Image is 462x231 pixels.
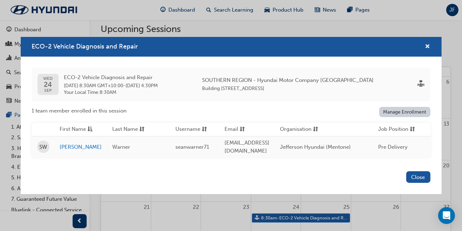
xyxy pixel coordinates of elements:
[32,107,127,115] span: 1 team member enrolled in this session
[225,125,263,134] button: Emailsorting-icon
[43,88,53,93] span: SEP
[64,73,158,82] span: ECO-2 Vehicle Diagnosis and Repair
[410,125,415,134] span: sorting-icon
[39,143,47,151] span: SW
[126,83,158,89] span: 25 Sep 2025 4:30PM
[176,125,201,134] span: Username
[88,125,93,134] span: asc-icon
[64,73,158,96] div: -
[379,107,430,117] a: Manage Enrollment
[202,85,264,91] span: Building [STREET_ADDRESS]
[64,89,158,96] span: Your Local Time : 8:30AM
[438,207,455,224] div: Open Intercom Messenger
[225,140,270,154] span: [EMAIL_ADDRESS][DOMAIN_NAME]
[21,37,442,194] div: ECO-2 Vehicle Diagnosis and Repair
[32,43,138,50] span: ECO-2 Vehicle Diagnosis and Repair
[140,125,145,134] span: sorting-icon
[240,125,245,134] span: sorting-icon
[43,81,53,88] span: 24
[379,125,417,134] button: Job Positionsorting-icon
[113,144,130,150] span: Warner
[202,76,374,84] span: SOUTHERN REGION - Hyundai Motor Company [GEOGRAPHIC_DATA]
[176,144,209,150] span: seanwarner71
[113,125,138,134] span: Last Name
[60,125,99,134] button: First Nameasc-icon
[60,143,102,151] a: [PERSON_NAME]
[225,125,239,134] span: Email
[313,125,319,134] span: sorting-icon
[60,125,86,134] span: First Name
[280,125,312,134] span: Organisation
[176,125,214,134] button: Usernamesorting-icon
[406,171,430,183] button: Close
[280,125,319,134] button: Organisationsorting-icon
[379,144,408,150] span: Pre Delivery
[418,81,425,89] span: sessionType_FACE_TO_FACE-icon
[425,44,430,50] span: cross-icon
[280,144,351,150] span: Jefferson Hyundai (Mentone)
[202,125,207,134] span: sorting-icon
[113,125,151,134] button: Last Namesorting-icon
[379,125,409,134] span: Job Position
[425,43,430,51] button: cross-icon
[43,76,53,81] span: WED
[64,83,123,89] span: 24 Sep 2025 8:30AM GMT+10:00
